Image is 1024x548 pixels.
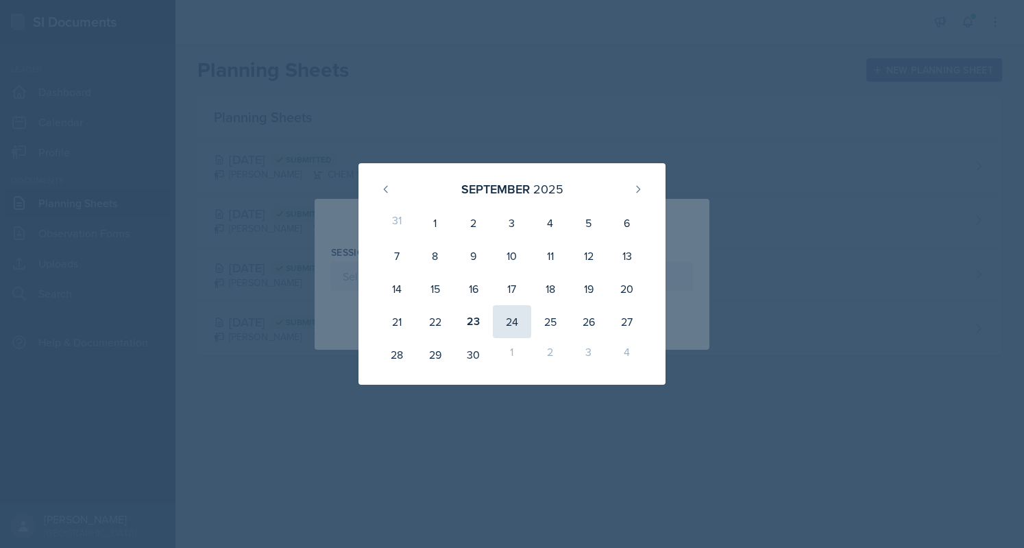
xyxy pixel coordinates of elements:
[378,206,416,239] div: 31
[608,239,646,272] div: 13
[531,239,570,272] div: 11
[416,305,454,338] div: 22
[378,305,416,338] div: 21
[608,272,646,305] div: 20
[454,305,493,338] div: 23
[570,272,608,305] div: 19
[608,338,646,371] div: 4
[533,180,563,198] div: 2025
[454,338,493,371] div: 30
[378,338,416,371] div: 28
[454,239,493,272] div: 9
[416,239,454,272] div: 8
[608,206,646,239] div: 6
[608,305,646,338] div: 27
[531,272,570,305] div: 18
[531,305,570,338] div: 25
[570,239,608,272] div: 12
[570,206,608,239] div: 5
[378,272,416,305] div: 14
[454,206,493,239] div: 2
[493,272,531,305] div: 17
[416,206,454,239] div: 1
[531,206,570,239] div: 4
[461,180,530,198] div: September
[493,305,531,338] div: 24
[570,338,608,371] div: 3
[493,239,531,272] div: 10
[416,272,454,305] div: 15
[531,338,570,371] div: 2
[493,338,531,371] div: 1
[454,272,493,305] div: 16
[570,305,608,338] div: 26
[416,338,454,371] div: 29
[378,239,416,272] div: 7
[493,206,531,239] div: 3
